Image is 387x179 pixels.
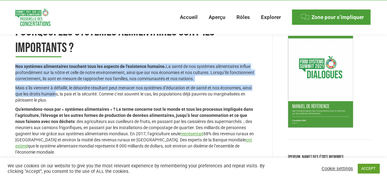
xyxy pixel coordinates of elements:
div: [PERSON_NAME] des États membres [288,153,372,161]
p: Mais s’ils viennent à défaillir, le désordre résultant peut menacer nos systèmes d’éducation et d... [15,85,257,103]
div: Page 4 [15,23,257,57]
span: Aperçu [209,14,225,21]
div: Page 5 [15,23,257,57]
div: We use cookies on our website to give you the most relevant experience by remembering your prefer... [8,163,268,174]
a: représentait [180,131,203,136]
p: La santé de nos systèmes alimentaires influe profondément sur la nôtre et celle de notre environn... [15,63,257,82]
span: Explorer [261,14,281,21]
a: Cookie settings [322,166,353,171]
img: FR - Manuel de référence des Coordonnateurs [288,36,353,128]
img: Menu icon [300,13,310,22]
p: : des agriculteurs aux cueilleurs de fruits, en passant par les caissières des supermarchés ; des... [15,106,257,155]
strong: Qu’entendons-nous par « systèmes alimentaires » ? Le terme concerne tout le monde et tous les pro... [15,107,253,124]
a: ont estimé [15,137,252,148]
a: ACCEPT [358,164,379,173]
span: Accueil [180,14,198,21]
strong: Nos systèmes alimentaires touchent tous les aspects de l’existence humaine. [15,64,166,69]
span: Zone pour s’impliquer [311,14,364,21]
img: Food Systems Summit Dialogues [15,9,50,26]
h1: Pourquoi les systèmes alimentaires sont-ils importants ? [15,23,257,57]
span: Rôles [236,14,250,21]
